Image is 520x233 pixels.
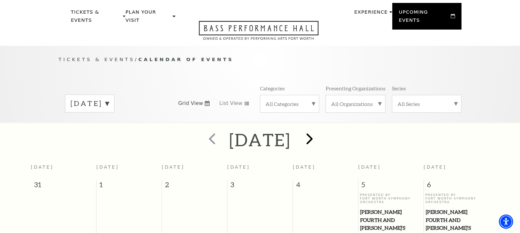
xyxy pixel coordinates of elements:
[331,100,380,107] label: All Organizations
[31,180,96,193] span: 31
[71,8,121,28] p: Tickets & Events
[227,164,250,170] span: [DATE]
[358,180,423,193] span: 5
[219,100,242,107] span: List View
[31,164,54,170] span: [DATE]
[260,85,285,92] p: Categories
[199,128,223,151] button: prev
[425,193,487,204] p: Presented By Fort Worth Symphony Orchestra
[97,180,162,193] span: 1
[293,164,316,170] span: [DATE]
[360,193,422,204] p: Presented By Fort Worth Symphony Orchestra
[293,180,358,193] span: 4
[96,164,119,170] span: [DATE]
[227,180,292,193] span: 3
[397,100,456,107] label: All Series
[138,57,234,62] span: Calendar of Events
[399,8,449,28] p: Upcoming Events
[358,164,381,170] span: [DATE]
[58,56,461,64] p: /
[178,100,203,107] span: Grid View
[71,98,109,109] label: [DATE]
[229,129,291,150] h2: [DATE]
[326,85,385,92] p: Presenting Organizations
[392,85,406,92] p: Series
[58,57,135,62] span: Tickets & Events
[162,164,185,170] span: [DATE]
[424,180,489,193] span: 6
[424,164,447,170] span: [DATE]
[125,8,171,28] p: Plan Your Visit
[175,21,342,46] a: Open this option
[297,128,321,151] button: next
[499,214,513,229] div: Accessibility Menu
[162,180,227,193] span: 2
[354,8,388,20] p: Experience
[266,100,314,107] label: All Categories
